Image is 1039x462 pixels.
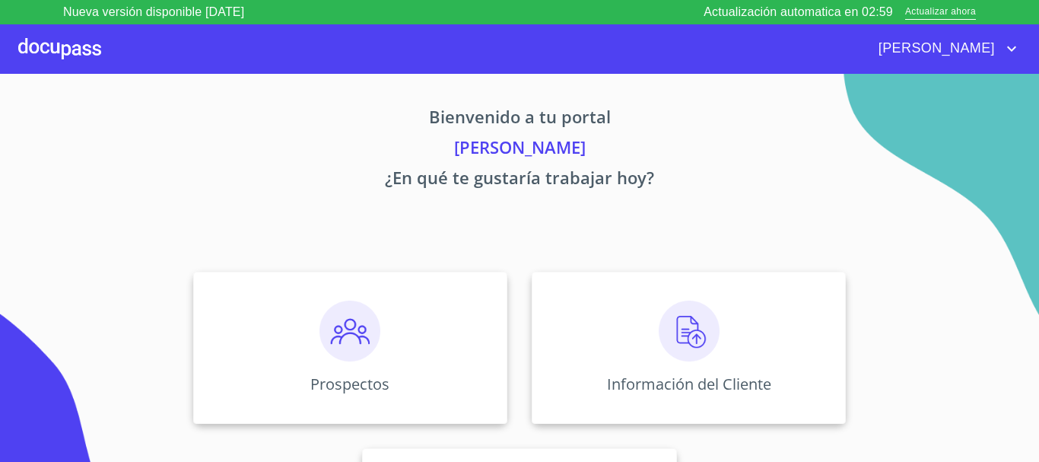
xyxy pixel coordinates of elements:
p: Nueva versión disponible [DATE] [63,3,244,21]
span: [PERSON_NAME] [867,37,1002,61]
span: Actualizar ahora [905,5,976,21]
p: [PERSON_NAME] [51,135,988,165]
img: carga.png [659,301,720,362]
p: Bienvenido a tu portal [51,104,988,135]
p: Información del Cliente [607,374,771,394]
p: Actualización automatica en 02:59 [704,3,893,21]
p: ¿En qué te gustaría trabajar hoy? [51,165,988,196]
button: account of current user [867,37,1021,61]
img: prospectos.png [319,301,380,362]
p: Prospectos [310,374,389,394]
